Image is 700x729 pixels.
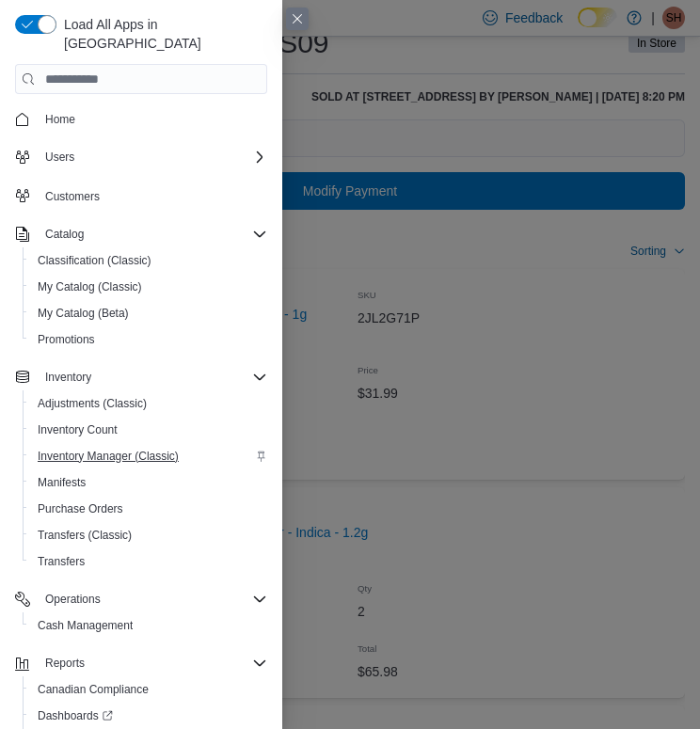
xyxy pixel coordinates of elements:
[30,249,267,272] span: Classification (Classic)
[45,112,75,127] span: Home
[38,366,99,388] button: Inventory
[23,496,275,522] button: Purchase Orders
[45,370,91,385] span: Inventory
[23,703,275,729] a: Dashboards
[23,676,275,703] button: Canadian Compliance
[45,189,100,204] span: Customers
[38,185,107,208] a: Customers
[8,364,275,390] button: Inventory
[23,326,275,353] button: Promotions
[38,588,267,610] span: Operations
[30,550,92,573] a: Transfers
[30,614,267,637] span: Cash Management
[286,8,309,30] button: Close this dialog
[23,522,275,548] button: Transfers (Classic)
[56,15,267,53] span: Load All Apps in [GEOGRAPHIC_DATA]
[23,247,275,274] button: Classification (Classic)
[30,471,93,494] a: Manifests
[23,548,275,575] button: Transfers
[8,221,275,247] button: Catalog
[30,276,267,298] span: My Catalog (Classic)
[38,708,113,723] span: Dashboards
[8,650,275,676] button: Reports
[38,618,133,633] span: Cash Management
[38,253,151,268] span: Classification (Classic)
[30,678,267,701] span: Canadian Compliance
[8,182,275,209] button: Customers
[23,390,275,417] button: Adjustments (Classic)
[30,705,120,727] a: Dashboards
[30,524,139,547] a: Transfers (Classic)
[38,682,149,697] span: Canadian Compliance
[30,550,267,573] span: Transfers
[38,146,82,168] button: Users
[38,223,91,246] button: Catalog
[38,501,123,516] span: Purchase Orders
[30,302,136,325] a: My Catalog (Beta)
[23,469,275,496] button: Manifests
[23,274,275,300] button: My Catalog (Classic)
[38,652,267,674] span: Reports
[38,107,267,131] span: Home
[30,445,267,468] span: Inventory Manager (Classic)
[30,498,267,520] span: Purchase Orders
[45,150,74,165] span: Users
[45,227,84,242] span: Catalog
[8,144,275,170] button: Users
[38,396,147,411] span: Adjustments (Classic)
[38,449,179,464] span: Inventory Manager (Classic)
[30,328,267,351] span: Promotions
[30,419,267,441] span: Inventory Count
[23,443,275,469] button: Inventory Manager (Classic)
[38,146,267,168] span: Users
[30,249,159,272] a: Classification (Classic)
[45,656,85,671] span: Reports
[38,306,129,321] span: My Catalog (Beta)
[38,108,83,131] a: Home
[30,392,267,415] span: Adjustments (Classic)
[30,445,186,468] a: Inventory Manager (Classic)
[38,366,267,388] span: Inventory
[38,279,142,294] span: My Catalog (Classic)
[38,588,108,610] button: Operations
[23,417,275,443] button: Inventory Count
[30,678,156,701] a: Canadian Compliance
[38,223,267,246] span: Catalog
[30,705,267,727] span: Dashboards
[38,332,95,347] span: Promotions
[23,612,275,639] button: Cash Management
[23,300,275,326] button: My Catalog (Beta)
[30,328,103,351] a: Promotions
[45,592,101,607] span: Operations
[30,614,140,637] a: Cash Management
[38,652,92,674] button: Reports
[38,528,132,543] span: Transfers (Classic)
[8,586,275,612] button: Operations
[38,475,86,490] span: Manifests
[30,302,267,325] span: My Catalog (Beta)
[30,276,150,298] a: My Catalog (Classic)
[30,498,131,520] a: Purchase Orders
[38,422,118,437] span: Inventory Count
[30,471,267,494] span: Manifests
[38,183,267,207] span: Customers
[30,524,267,547] span: Transfers (Classic)
[8,105,275,133] button: Home
[30,392,154,415] a: Adjustments (Classic)
[30,419,125,441] a: Inventory Count
[38,554,85,569] span: Transfers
